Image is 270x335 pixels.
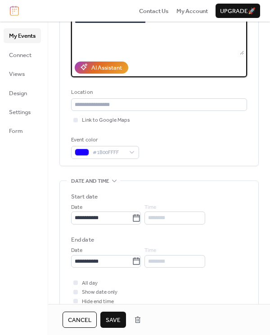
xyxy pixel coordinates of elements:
button: Cancel [63,312,97,328]
div: AI Assistant [91,63,122,72]
a: My Events [4,28,41,43]
span: Contact Us [139,7,169,16]
span: Upgrade 🚀 [220,7,256,16]
a: Contact Us [139,6,169,15]
span: #1B00FFFF [93,148,125,157]
div: End date [71,235,94,244]
span: Views [9,70,25,79]
span: My Account [176,7,208,16]
a: My Account [176,6,208,15]
button: AI Assistant [75,62,128,73]
div: Event color [71,136,137,145]
div: Start date [71,192,98,201]
img: logo [10,6,19,16]
span: Design [9,89,27,98]
span: Cancel [68,316,91,325]
span: Date and time [71,176,109,185]
button: Save [100,312,126,328]
a: Design [4,86,41,100]
span: My Events [9,31,36,40]
span: Date [71,246,82,255]
span: Connect [9,51,31,60]
span: Hide end time [82,297,114,306]
span: All day [82,279,98,288]
span: Form [9,127,23,136]
span: Settings [9,108,31,117]
a: Form [4,123,41,138]
span: Show date only [82,288,117,297]
span: Link to Google Maps [82,116,130,125]
a: Connect [4,48,41,62]
span: Date [71,203,82,212]
span: Save [106,316,121,325]
button: Upgrade🚀 [216,4,260,18]
div: Location [71,88,245,97]
span: Time [144,246,156,255]
a: Settings [4,105,41,119]
a: Views [4,66,41,81]
span: Time [144,203,156,212]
